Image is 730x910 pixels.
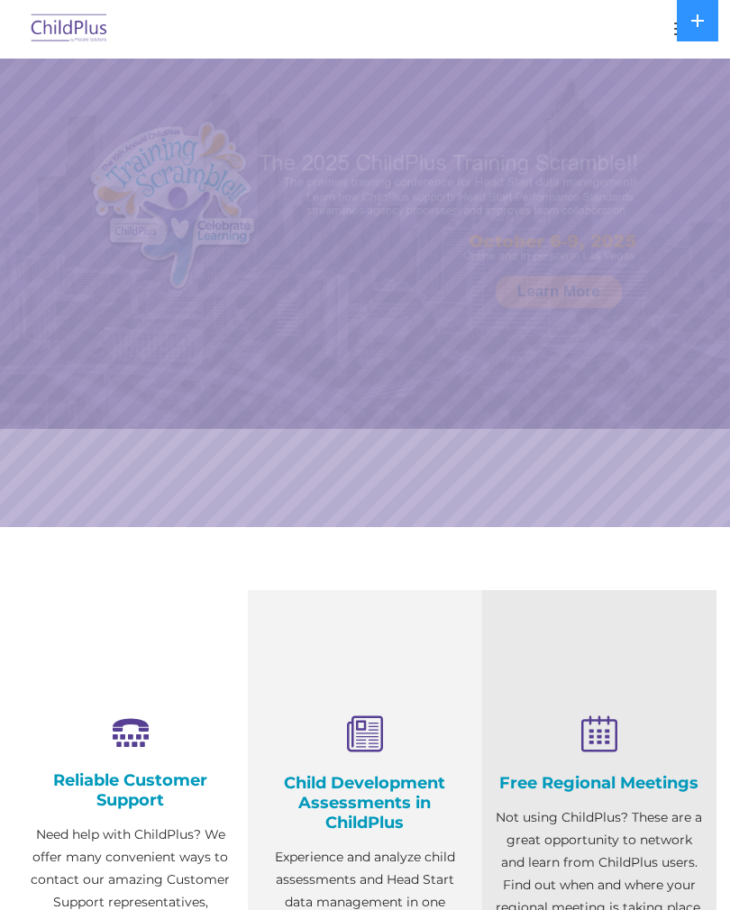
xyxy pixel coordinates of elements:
h4: Child Development Assessments in ChildPlus [261,773,469,833]
h4: Reliable Customer Support [27,770,234,810]
a: Learn More [496,276,622,308]
h4: Free Regional Meetings [496,773,703,793]
img: ChildPlus by Procare Solutions [27,8,112,50]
